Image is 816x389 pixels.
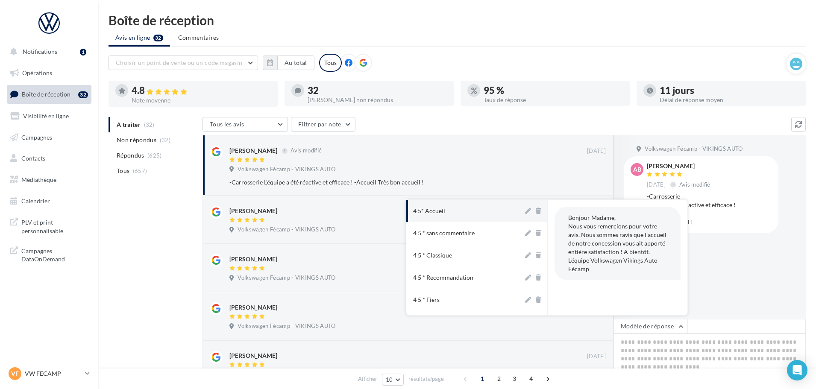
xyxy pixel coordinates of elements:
[660,86,799,95] div: 11 jours
[587,147,606,155] span: [DATE]
[25,369,82,378] p: VW FECAMP
[109,14,806,26] div: Boîte de réception
[587,353,606,360] span: [DATE]
[5,129,93,146] a: Campagnes
[5,64,93,82] a: Opérations
[382,374,404,386] button: 10
[21,245,88,263] span: Campagnes DataOnDemand
[133,167,147,174] span: (657)
[160,137,170,143] span: (32)
[308,97,447,103] div: [PERSON_NAME] non répondus
[238,226,335,234] span: Volkswagen Fécamp - VIKINGS AUTO
[263,56,314,70] button: Au total
[210,120,244,128] span: Tous les avis
[21,197,50,205] span: Calendrier
[484,86,623,95] div: 95 %
[787,360,807,380] div: Open Intercom Messenger
[492,372,506,386] span: 2
[484,97,623,103] div: Taux de réponse
[413,273,473,282] div: 4 5 * Recommandation
[229,255,277,263] div: [PERSON_NAME]
[386,376,393,383] span: 10
[229,178,550,187] div: -Carrosserie L'équipe a été réactive et efficace ! -Accueil Très bon accueil !
[5,213,93,238] a: PLV et print personnalisable
[7,366,91,382] a: VF VW FECAMP
[291,147,322,154] span: Avis modifié
[413,207,445,215] div: 4 5* Accueil
[5,242,93,267] a: Campagnes DataOnDemand
[23,48,57,55] span: Notifications
[22,91,70,98] span: Boîte de réception
[408,375,444,383] span: résultats/page
[476,372,489,386] span: 1
[406,266,523,289] button: 4 5 * Recommandation
[5,43,90,61] button: Notifications 1
[647,192,772,226] div: -Carrosserie L'équipe a été réactive et efficace ! -Accueil Très bon accueil !
[238,322,335,330] span: Volkswagen Fécamp - VIKINGS AUTO
[109,56,258,70] button: Choisir un point de vente ou un code magasin
[406,222,523,244] button: 4 5 * sans commentaire
[647,163,712,169] div: [PERSON_NAME]
[413,295,440,304] div: 4 5 * Fiers
[660,97,799,103] div: Délai de réponse moyen
[21,216,88,235] span: PLV et print personnalisable
[5,171,93,189] a: Médiathèque
[203,117,288,132] button: Tous les avis
[117,151,144,160] span: Répondus
[178,33,219,42] span: Commentaires
[23,112,69,120] span: Visibilité en ligne
[679,181,710,188] span: Avis modifié
[319,54,342,72] div: Tous
[406,200,523,222] button: 4 5* Accueil
[524,372,538,386] span: 4
[21,155,45,162] span: Contacts
[21,176,56,183] span: Médiathèque
[229,351,277,360] div: [PERSON_NAME]
[5,192,93,210] a: Calendrier
[132,86,271,96] div: 4.8
[78,91,88,98] div: 32
[358,375,377,383] span: Afficher
[11,369,19,378] span: VF
[633,165,641,174] span: AB
[132,97,271,103] div: Note moyenne
[80,49,86,56] div: 1
[229,146,277,155] div: [PERSON_NAME]
[229,207,277,215] div: [PERSON_NAME]
[508,372,521,386] span: 3
[406,289,523,311] button: 4 5 * Fiers
[5,149,93,167] a: Contacts
[568,214,666,272] span: Bonjour Madame, Nous vous remercions pour votre avis. Nous sommes ravis que l'accueil de notre co...
[238,274,335,282] span: Volkswagen Fécamp - VIKINGS AUTO
[613,319,688,333] button: Modèle de réponse
[21,133,52,140] span: Campagnes
[413,251,452,260] div: 4 5 * Classique
[5,107,93,125] a: Visibilité en ligne
[413,229,475,237] div: 4 5 * sans commentaire
[22,69,52,76] span: Opérations
[406,244,523,266] button: 4 5 * Classique
[647,181,666,189] span: [DATE]
[229,303,277,312] div: [PERSON_NAME]
[117,167,129,175] span: Tous
[147,152,162,159] span: (625)
[277,56,314,70] button: Au total
[116,59,242,66] span: Choisir un point de vente ou un code magasin
[291,117,355,132] button: Filtrer par note
[238,166,335,173] span: Volkswagen Fécamp - VIKINGS AUTO
[117,136,156,144] span: Non répondus
[5,85,93,103] a: Boîte de réception32
[645,145,743,153] span: Volkswagen Fécamp - VIKINGS AUTO
[308,86,447,95] div: 32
